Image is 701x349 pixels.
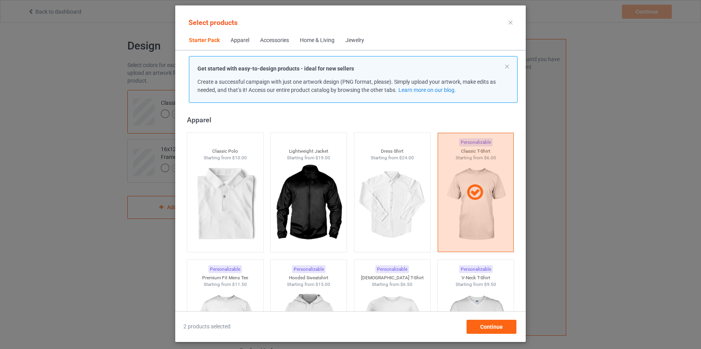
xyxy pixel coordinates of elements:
[271,155,347,161] div: Starting from
[354,275,430,281] div: [DEMOGRAPHIC_DATA] T-Shirt
[375,265,409,273] div: Personalizable
[484,282,496,287] span: $9.50
[187,155,263,161] div: Starting from
[188,18,238,26] span: Select products
[190,161,260,248] img: regular.jpg
[438,275,514,281] div: V-Neck T-Shirt
[231,37,249,44] div: Apparel
[271,148,347,155] div: Lightweight Jacket
[300,37,335,44] div: Home & Living
[208,265,242,273] div: Personalizable
[232,155,247,160] span: $10.00
[187,148,263,155] div: Classic Polo
[354,148,430,155] div: Dress Shirt
[438,281,514,288] div: Starting from
[183,323,231,331] span: 2 products selected
[399,155,414,160] span: $24.00
[398,87,456,93] a: Learn more on our blog.
[271,275,347,281] div: Hooded Sweatshirt
[292,265,326,273] div: Personalizable
[480,324,503,330] span: Continue
[354,281,430,288] div: Starting from
[459,265,493,273] div: Personalizable
[315,155,330,160] span: $19.00
[271,281,347,288] div: Starting from
[183,31,225,50] span: Starter Pack
[315,282,330,287] span: $15.00
[467,320,516,334] div: Continue
[187,275,263,281] div: Premium Fit Mens Tee
[197,79,496,93] span: Create a successful campaign with just one artwork design (PNG format, please). Simply upload you...
[232,282,247,287] span: $11.50
[187,115,518,124] div: Apparel
[274,161,343,248] img: regular.jpg
[187,281,263,288] div: Starting from
[358,161,427,248] img: regular.jpg
[400,282,412,287] span: $6.50
[197,65,354,72] strong: Get started with easy-to-design products - ideal for new sellers
[260,37,289,44] div: Accessories
[345,37,364,44] div: Jewelry
[354,155,430,161] div: Starting from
